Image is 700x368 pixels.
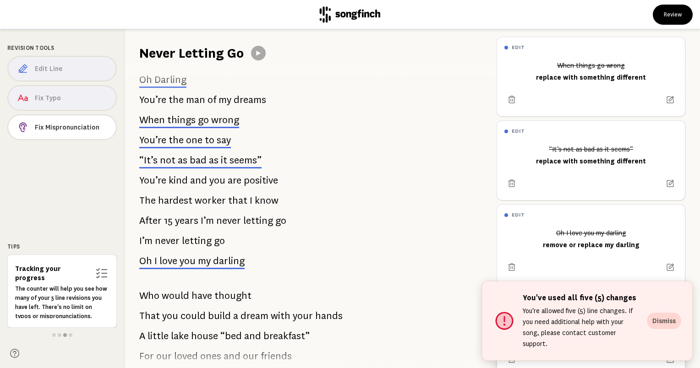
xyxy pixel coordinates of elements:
span: hands [315,307,343,325]
span: your [293,307,313,325]
span: a [233,307,238,325]
span: dream [241,307,268,325]
span: years [175,211,198,230]
span: Fix Mispronunciation [35,123,109,132]
span: Oh [139,255,152,266]
span: “bed [220,327,242,345]
h6: Tracking your progress [15,264,91,282]
span: the [169,135,184,146]
span: to [205,135,214,146]
span: letting [243,211,273,230]
span: man [186,91,205,109]
span: go [214,232,225,250]
span: bad [190,155,207,166]
span: lake [171,327,189,345]
h1: Never Letting Go [139,44,244,62]
span: thought [214,287,252,305]
span: worker [195,191,226,210]
span: and [244,327,261,345]
span: A [139,327,145,345]
span: 15 [164,211,173,230]
h6: edit [512,212,525,218]
h6: edit [512,128,525,134]
span: our [243,347,258,365]
span: Who [139,287,159,305]
span: the [169,91,184,109]
button: Fix Mispronunciation [7,114,117,140]
span: darling [213,255,245,266]
span: are [228,171,241,189]
span: that [228,191,247,210]
span: know [255,191,279,210]
span: say [217,135,231,146]
span: never [155,232,180,250]
span: go [198,114,209,125]
span: I [250,191,252,210]
span: things [167,114,196,125]
span: breakfast” [263,327,310,345]
p: You're allowed five (5) line changes. If you need additional help with your song, please contact ... [523,305,640,349]
span: You’re [139,91,166,109]
span: Darling [154,74,186,85]
p: The counter will help you see how many of your 5 line revisions you have left. There's no limit o... [15,284,109,321]
span: Oh [139,74,152,85]
span: never [216,211,241,230]
span: you [209,171,225,189]
span: go [275,211,286,230]
span: “It’s [139,155,158,166]
span: and [224,347,241,365]
span: have [191,287,212,305]
span: build [208,307,231,325]
button: Dismiss [647,313,681,329]
span: I’m [201,211,214,230]
span: You’re [139,171,166,189]
span: as [178,155,187,166]
span: positive [244,171,278,189]
span: not [160,155,175,166]
span: dreams [234,91,266,109]
span: my [198,255,211,266]
span: When [139,114,165,125]
span: For [139,347,154,365]
span: letting [182,232,212,250]
span: love [159,255,177,266]
span: little [148,327,169,345]
h6: You've used all five (5) changes [523,292,640,303]
span: I [154,255,157,266]
span: my [219,91,231,109]
h6: edit [512,44,525,50]
span: hardest [158,191,192,210]
span: loved [174,347,198,365]
span: you [162,307,178,325]
span: kind [169,171,188,189]
span: seems” [230,155,262,166]
span: would [162,287,189,305]
div: Revision Tools [7,44,117,52]
span: one [186,135,202,146]
span: you [180,255,196,266]
span: You’re [139,135,166,146]
span: and [190,171,207,189]
span: I’m [139,232,153,250]
span: our [156,347,172,365]
button: Review [653,5,693,25]
span: ones [200,347,221,365]
span: After [139,211,162,230]
span: it [221,155,227,166]
span: as [209,155,219,166]
span: friends [261,347,292,365]
span: could [180,307,206,325]
span: with [271,307,290,325]
span: The [139,191,156,210]
span: That [139,307,160,325]
span: house [191,327,218,345]
span: wrong [211,114,239,125]
div: Tips [7,243,117,251]
span: of [208,91,216,109]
